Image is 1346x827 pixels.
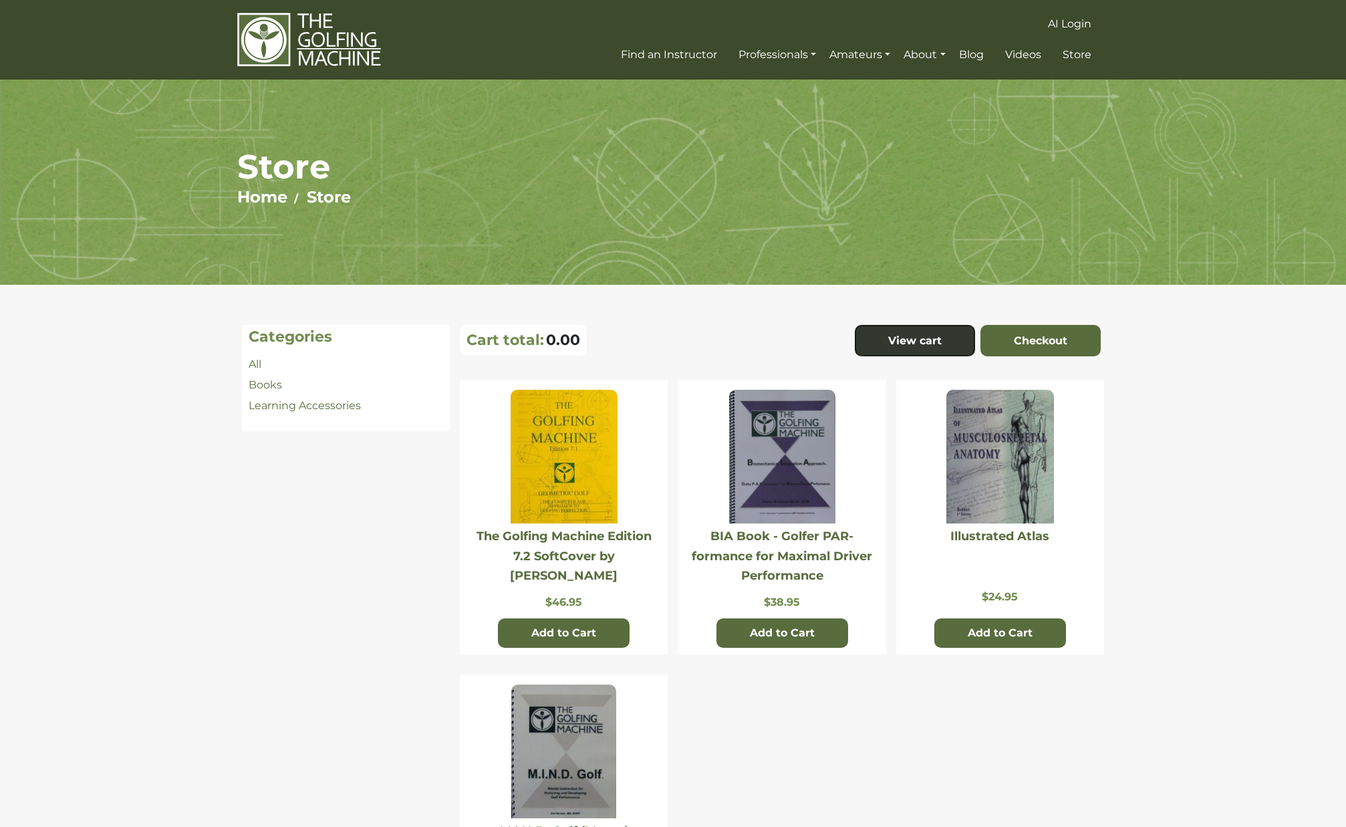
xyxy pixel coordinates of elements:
img: Website-photo-MIND.jpg [511,685,616,818]
button: Add to Cart [934,618,1066,648]
a: Store [307,187,351,207]
button: Add to Cart [716,618,848,648]
p: Cart total: [466,331,544,349]
a: About [900,43,948,67]
span: 0.00 [546,331,580,349]
button: Add to Cart [498,618,630,648]
img: BIA Book - Golfer PAR-formance for Maximal Driver Performance [729,390,835,523]
a: Videos [1002,43,1045,67]
a: Professionals [735,43,819,67]
a: Find an Instructor [618,43,720,67]
a: Blog [956,43,987,67]
a: All [249,358,261,370]
h1: Store [237,146,1109,187]
a: Learning Accessories [249,399,361,412]
img: Illustrated Atlas [946,390,1053,523]
p: $38.95 [684,596,879,608]
a: The Golfing Machine Edition 7.2 SoftCover by [PERSON_NAME] [477,529,652,583]
span: Store [1063,48,1091,61]
a: Checkout [980,325,1101,357]
a: Home [237,187,287,207]
span: Blog [959,48,984,61]
a: Books [249,378,282,391]
p: $24.95 [903,590,1097,603]
a: Store [1059,43,1095,67]
span: Videos [1005,48,1041,61]
span: AI Login [1048,17,1091,30]
a: BIA Book - Golfer PAR-formance for Maximal Driver Performance [692,529,872,583]
img: The Golfing Machine Edition 7.2 SoftCover by Homer Kelley [511,390,618,523]
img: The Golfing Machine [237,12,381,68]
a: AI Login [1045,12,1095,36]
p: $46.95 [466,596,661,608]
a: Illustrated Atlas [950,529,1049,544]
h4: Categories [249,328,443,346]
span: Find an Instructor [621,48,717,61]
a: Amateurs [826,43,894,67]
a: View cart [855,325,975,357]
